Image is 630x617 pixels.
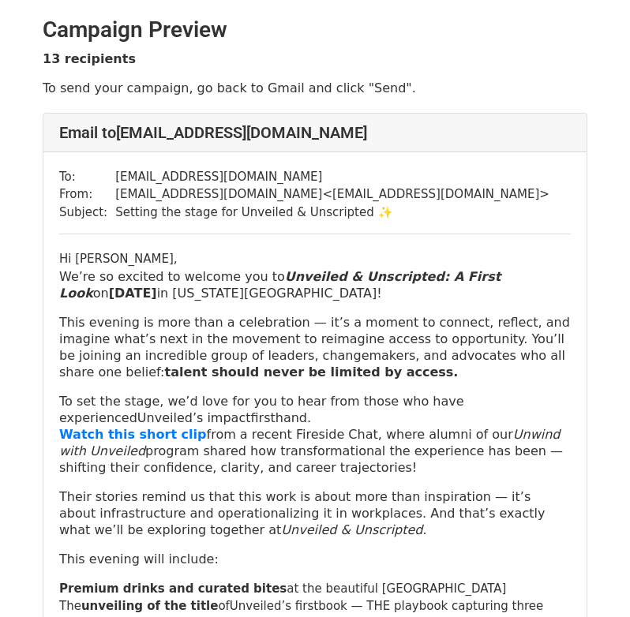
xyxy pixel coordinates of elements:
p: This evening is more than a celebration — it’s a moment to connect, reflect, and imagine what’s n... [59,314,571,380]
p: We’re so excited to welcome you to on in [US_STATE][GEOGRAPHIC_DATA]! [59,268,571,301]
td: From: [59,185,115,204]
p: To set the stage, we’d love for you to hear from those who have experienced firsthand. from a rec... [59,393,571,476]
td: [EMAIL_ADDRESS][DOMAIN_NAME] [115,168,549,186]
p: To send your campaign, go back to Gmail and click "Send". [43,80,587,96]
strong: Premium drinks and curated bites [59,581,287,596]
strong: unveiling of the title [81,599,218,613]
a: Watch this short clip [59,427,207,442]
td: To: [59,168,115,186]
i: Unveiled & Unscripted: A First Look [59,269,501,301]
strong: talent should never be limited by access. [164,365,458,380]
p: This evening will include: [59,551,571,567]
strong: 13 recipients [43,51,136,66]
em: Unveiled & Unscripted [281,522,422,537]
p: Their stories remind us that this work is about more than inspiration — it’s about infrastructure... [59,488,571,538]
td: Setting the stage for Unveiled & Unscripted ✨ [115,204,549,222]
h4: Email to [EMAIL_ADDRESS][DOMAIN_NAME] [59,123,571,142]
h2: Campaign Preview [43,17,587,43]
div: Hi [PERSON_NAME], [59,250,571,268]
strong: [DATE] [109,286,157,301]
td: Subject: [59,204,115,222]
span: Unveiled’s first [230,599,318,613]
td: [EMAIL_ADDRESS][DOMAIN_NAME] < [EMAIL_ADDRESS][DOMAIN_NAME] > [115,185,549,204]
li: at the beautiful [GEOGRAPHIC_DATA] [59,580,571,598]
em: Unwind with Unveiled [59,427,561,458]
span: Unveiled’s impact [137,410,251,425]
